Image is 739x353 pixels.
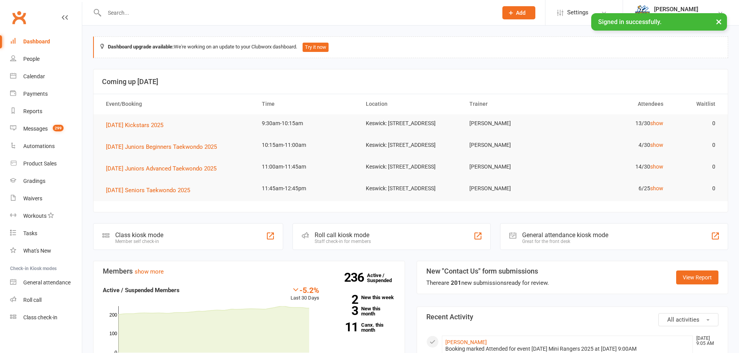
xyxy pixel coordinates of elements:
strong: 2 [331,294,358,305]
a: 3New this month [331,306,395,316]
strong: 201 [451,279,461,286]
div: Product Sales [23,160,57,167]
td: 10:15am-11:00am [255,136,359,154]
img: thumb_image1625461565.png [635,5,650,21]
div: Payments [23,91,48,97]
a: show [650,185,663,191]
td: Keswick: [STREET_ADDRESS] [359,114,463,133]
div: We're working on an update to your Clubworx dashboard. [93,36,728,58]
a: Clubworx [9,8,29,27]
strong: 11 [331,321,358,333]
div: General attendance kiosk mode [522,231,608,239]
td: 0 [670,114,722,133]
a: Gradings [10,172,82,190]
button: Try it now [303,43,329,52]
div: People [23,56,40,62]
td: 0 [670,179,722,198]
div: Dashboard [23,38,50,45]
div: -5.2% [291,286,319,294]
td: 13/30 [566,114,670,133]
button: [DATE] Juniors Advanced Taekwondo 2025 [106,164,222,173]
div: [PERSON_NAME] [654,6,702,13]
a: 11Canx. this month [331,322,395,332]
div: Tasks [23,230,37,236]
th: Trainer [462,94,566,114]
div: There are new submissions ready for review. [426,278,549,288]
strong: Active / Suspended Members [103,287,180,294]
th: Event/Booking [99,94,255,114]
div: Waivers [23,195,42,201]
a: Payments [10,85,82,103]
div: Automations [23,143,55,149]
div: Class check-in [23,314,57,320]
td: [PERSON_NAME] [462,179,566,198]
a: Roll call [10,291,82,309]
a: 2New this week [331,295,395,300]
h3: New "Contact Us" form submissions [426,267,549,275]
div: Booking marked Attended for event [DATE] Mini Rangers 2025 at [DATE] 9:00AM [445,346,690,352]
a: Workouts [10,207,82,225]
td: 14/30 [566,158,670,176]
div: Staff check-in for members [315,239,371,244]
a: Dashboard [10,33,82,50]
td: Keswick: [STREET_ADDRESS] [359,136,463,154]
div: Last 30 Days [291,286,319,302]
span: Signed in successfully. [598,18,661,26]
div: Horizon Taekwondo [654,13,702,20]
td: 4/30 [566,136,670,154]
th: Attendees [566,94,670,114]
div: Roll call kiosk mode [315,231,371,239]
a: show [650,120,663,126]
button: All activities [658,313,718,326]
h3: Coming up [DATE] [102,78,719,86]
a: [PERSON_NAME] [445,339,487,345]
button: [DATE] Juniors Beginners Taekwondo 2025 [106,142,222,152]
a: General attendance kiosk mode [10,274,82,291]
a: Calendar [10,68,82,85]
div: General attendance [23,279,71,286]
button: [DATE] Seniors Taekwondo 2025 [106,186,196,195]
input: Search... [102,7,492,18]
span: 299 [53,125,64,131]
span: All activities [667,316,699,323]
a: Waivers [10,190,82,207]
a: Automations [10,138,82,155]
a: show [650,164,663,170]
a: Class kiosk mode [10,309,82,326]
td: 11:45am-12:45pm [255,179,359,198]
strong: 236 [344,272,367,283]
div: Great for the front desk [522,239,608,244]
time: [DATE] 9:05 AM [692,336,718,346]
strong: 3 [331,305,358,317]
button: Add [502,6,535,19]
a: Messages 299 [10,120,82,138]
th: Location [359,94,463,114]
th: Waitlist [670,94,722,114]
td: [PERSON_NAME] [462,136,566,154]
h3: Recent Activity [426,313,719,321]
button: [DATE] Kickstars 2025 [106,121,169,130]
a: View Report [676,270,718,284]
h3: Members [103,267,395,275]
div: Calendar [23,73,45,79]
span: [DATE] Kickstars 2025 [106,122,163,129]
a: show [650,142,663,148]
a: Tasks [10,225,82,242]
span: Settings [567,4,588,21]
span: [DATE] Juniors Beginners Taekwondo 2025 [106,143,217,150]
td: [PERSON_NAME] [462,158,566,176]
td: 6/25 [566,179,670,198]
div: Reports [23,108,42,114]
strong: Dashboard upgrade available: [108,44,174,50]
span: [DATE] Seniors Taekwondo 2025 [106,187,190,194]
div: Messages [23,126,48,132]
div: Class kiosk mode [115,231,163,239]
a: People [10,50,82,68]
div: Workouts [23,213,47,219]
td: Keswick: [STREET_ADDRESS] [359,179,463,198]
td: 9:30am-10:15am [255,114,359,133]
a: Product Sales [10,155,82,172]
td: 11:00am-11:45am [255,158,359,176]
a: What's New [10,242,82,260]
a: show more [135,268,164,275]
